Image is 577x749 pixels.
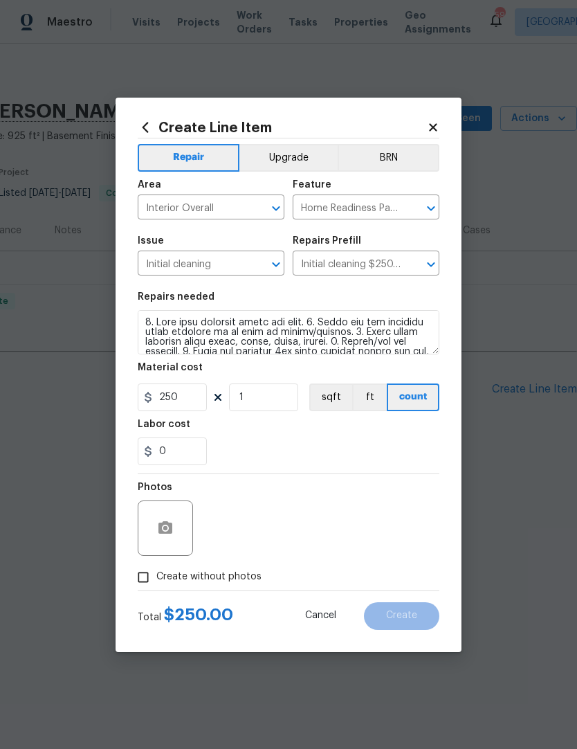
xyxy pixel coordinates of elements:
button: Upgrade [239,144,338,172]
h5: Labor cost [138,419,190,429]
h5: Repairs needed [138,292,214,302]
button: sqft [309,383,352,411]
button: Open [266,255,286,274]
span: $ 250.00 [164,606,233,623]
span: Cancel [305,611,336,621]
button: Repair [138,144,239,172]
button: count [387,383,439,411]
button: Create [364,602,439,630]
h2: Create Line Item [138,120,427,135]
h5: Material cost [138,363,203,372]
span: Create [386,611,417,621]
div: Total [138,608,233,624]
h5: Repairs Prefill [293,236,361,246]
h5: Feature [293,180,331,190]
button: BRN [338,144,439,172]
button: Open [421,199,441,218]
h5: Area [138,180,161,190]
button: Open [421,255,441,274]
span: Create without photos [156,570,262,584]
button: Cancel [283,602,358,630]
h5: Issue [138,236,164,246]
textarea: 8. Lore ipsu dolorsit ametc adi elit. 6. Seddo eiu tem incididu utlab etdolore ma al enim ad mini... [138,310,439,354]
h5: Photos [138,482,172,492]
button: Open [266,199,286,218]
button: ft [352,383,387,411]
